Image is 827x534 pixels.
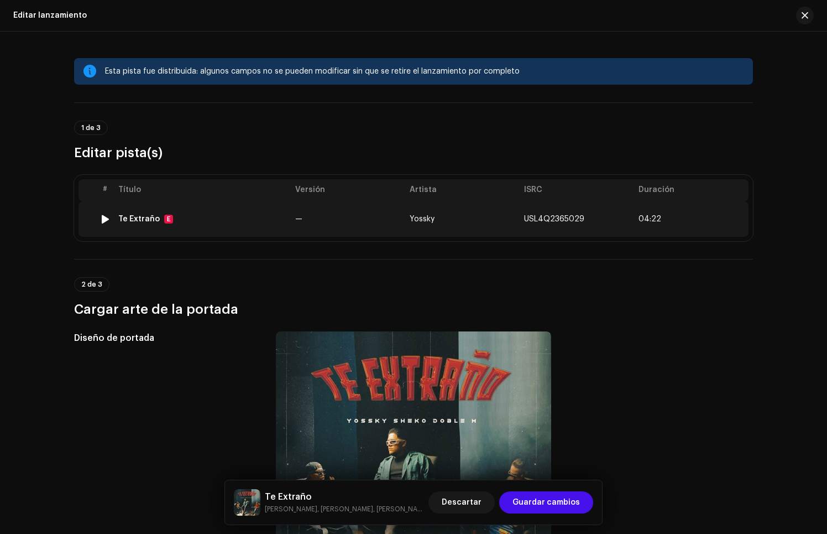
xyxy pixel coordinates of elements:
th: Artista [405,179,520,201]
h5: Te Extraño [265,490,424,504]
h3: Cargar arte de la portada [74,300,753,318]
button: Guardar cambios [499,491,593,514]
h5: Diseño de portada [74,331,258,345]
h3: Editar pista(s) [74,144,753,162]
span: Guardar cambios [512,491,580,514]
div: Esta pista fue distribuida: algunos campos no se pueden modificar sin que se retire el lanzamient... [105,65,744,78]
th: Duración [634,179,749,201]
img: 8dddd692-ab94-4394-8ab5-d2a8810b49d4 [234,489,260,516]
small: Te Extraño [265,504,424,515]
span: — [295,215,302,223]
span: 04:22 [638,215,661,224]
span: Descartar [442,491,481,514]
th: ISRC [520,179,634,201]
th: Versión [291,179,405,201]
span: USL4Q2365029 [524,215,584,223]
span: Yossky [410,215,435,223]
th: Título [114,179,291,201]
button: Descartar [428,491,495,514]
